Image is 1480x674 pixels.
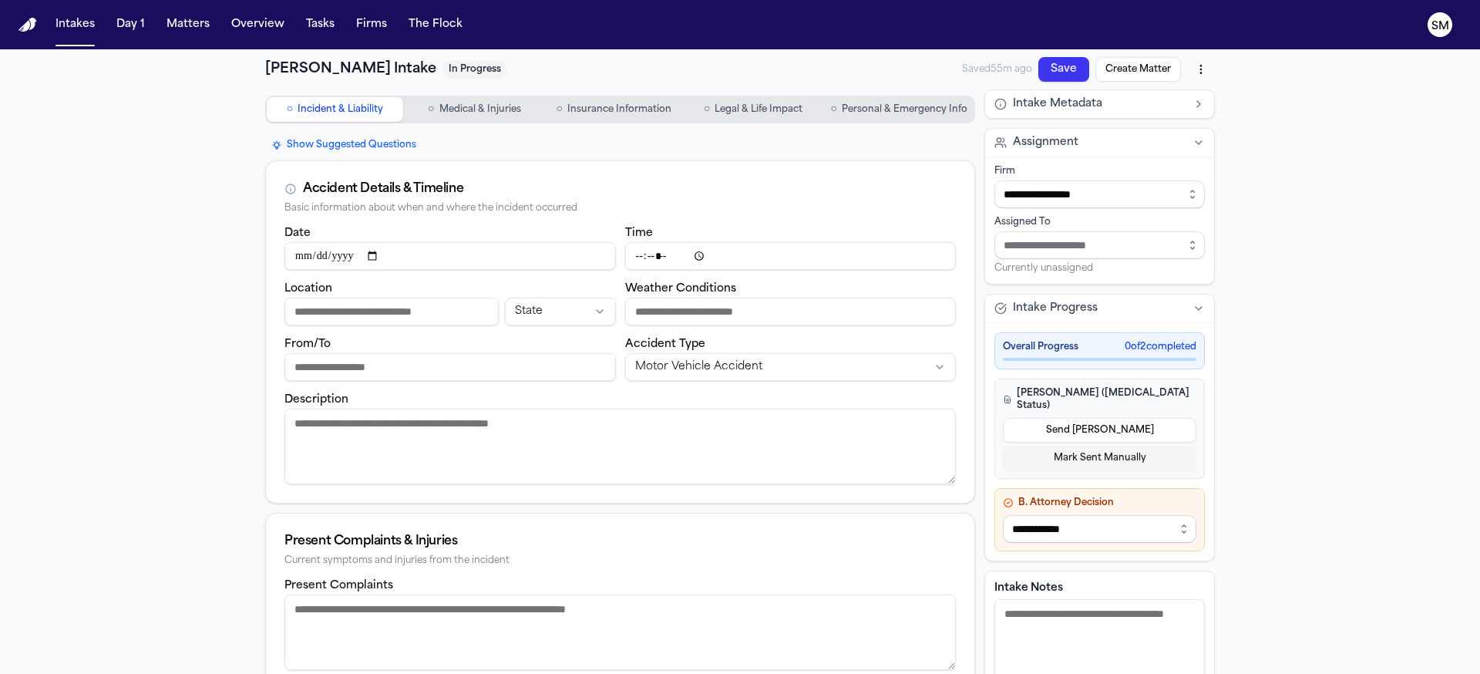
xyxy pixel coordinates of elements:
[300,11,341,39] button: Tasks
[1003,497,1196,509] h4: B. Attorney Decision
[284,283,332,295] label: Location
[284,409,956,484] textarea: Incident description
[831,102,837,117] span: ○
[1003,446,1196,470] button: Mark Sent Manually
[625,283,736,295] label: Weather Conditions
[505,298,615,325] button: Incident state
[1038,57,1089,82] button: Save
[303,180,463,198] div: Accident Details & Timeline
[284,339,331,350] label: From/To
[350,11,393,39] button: Firms
[267,97,403,122] button: Go to Incident & Liability
[265,59,436,80] h1: [PERSON_NAME] Intake
[962,63,1032,76] span: Saved 55m ago
[442,60,507,79] span: In Progress
[715,103,802,116] span: Legal & Life Impact
[625,227,653,239] label: Time
[284,595,956,670] textarea: Present complaints
[994,216,1205,228] div: Assigned To
[110,11,151,39] button: Day 1
[1013,301,1098,316] span: Intake Progress
[284,227,311,239] label: Date
[284,532,956,551] div: Present Complaints & Injuries
[1013,135,1078,150] span: Assignment
[1003,387,1196,412] h4: [PERSON_NAME] ([MEDICAL_DATA] Status)
[994,231,1205,259] input: Assign to staff member
[994,165,1205,177] div: Firm
[284,555,956,567] div: Current symptoms and injuries from the incident
[265,136,422,154] button: Show Suggested Questions
[49,11,101,39] button: Intakes
[567,103,671,116] span: Insurance Information
[428,102,434,117] span: ○
[994,262,1093,275] span: Currently unassigned
[284,298,499,325] input: Incident location
[1003,418,1196,443] button: Send [PERSON_NAME]
[402,11,469,39] button: The Flock
[1013,96,1102,112] span: Intake Metadata
[406,97,543,122] button: Go to Medical & Injuries
[284,203,956,214] div: Basic information about when and where the incident occurred
[985,90,1214,118] button: Intake Metadata
[1003,341,1078,353] span: Overall Progress
[842,103,967,116] span: Personal & Emergency Info
[18,18,37,32] a: Home
[1095,57,1181,82] button: Create Matter
[985,129,1214,157] button: Assignment
[298,103,383,116] span: Incident & Liability
[546,97,682,122] button: Go to Insurance Information
[685,97,822,122] button: Go to Legal & Life Impact
[1125,341,1196,353] span: 0 of 2 completed
[18,18,37,32] img: Finch Logo
[625,298,957,325] input: Weather conditions
[1187,56,1215,83] button: More actions
[284,353,616,381] input: From/To destination
[994,581,1205,596] label: Intake Notes
[985,295,1214,322] button: Intake Progress
[439,103,521,116] span: Medical & Injuries
[284,242,616,270] input: Incident date
[160,11,216,39] button: Matters
[704,102,710,117] span: ○
[284,394,348,406] label: Description
[625,242,957,270] input: Incident time
[556,102,562,117] span: ○
[284,580,393,591] label: Present Complaints
[625,339,705,350] label: Accident Type
[825,97,974,122] button: Go to Personal & Emergency Info
[994,180,1205,208] input: Select firm
[225,11,291,39] button: Overview
[287,102,293,117] span: ○
[1431,21,1449,32] text: SM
